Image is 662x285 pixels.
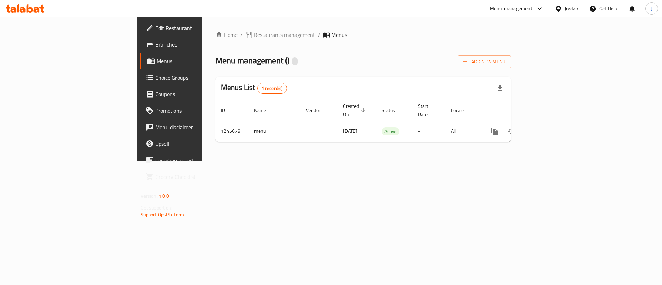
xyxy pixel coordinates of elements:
[140,86,248,102] a: Coupons
[343,102,368,119] span: Created On
[140,135,248,152] a: Upsell
[306,106,329,114] span: Vendor
[343,126,357,135] span: [DATE]
[155,106,242,115] span: Promotions
[318,31,320,39] li: /
[481,100,558,121] th: Actions
[155,140,242,148] span: Upsell
[249,121,300,142] td: menu
[331,31,347,39] span: Menus
[140,102,248,119] a: Promotions
[382,127,399,135] div: Active
[221,106,234,114] span: ID
[215,31,511,39] nav: breadcrumb
[254,31,315,39] span: Restaurants management
[412,121,445,142] td: -
[141,192,158,201] span: Version:
[487,123,503,140] button: more
[215,100,558,142] table: enhanced table
[565,5,578,12] div: Jordan
[140,169,248,185] a: Grocery Checklist
[215,53,289,68] span: Menu management ( )
[503,123,520,140] button: Change Status
[418,102,437,119] span: Start Date
[221,82,287,94] h2: Menus List
[445,121,481,142] td: All
[258,85,287,92] span: 1 record(s)
[382,128,399,135] span: Active
[155,73,242,82] span: Choice Groups
[245,31,315,39] a: Restaurants management
[155,123,242,131] span: Menu disclaimer
[155,156,242,164] span: Coverage Report
[651,5,652,12] span: J
[155,24,242,32] span: Edit Restaurant
[157,57,242,65] span: Menus
[382,106,404,114] span: Status
[155,40,242,49] span: Branches
[141,210,184,219] a: Support.OpsPlatform
[140,69,248,86] a: Choice Groups
[159,192,169,201] span: 1.0.0
[140,20,248,36] a: Edit Restaurant
[155,173,242,181] span: Grocery Checklist
[140,36,248,53] a: Branches
[140,53,248,69] a: Menus
[451,106,473,114] span: Locale
[463,58,505,66] span: Add New Menu
[492,80,508,96] div: Export file
[257,83,287,94] div: Total records count
[140,152,248,169] a: Coverage Report
[254,106,275,114] span: Name
[458,55,511,68] button: Add New Menu
[141,203,172,212] span: Get support on:
[155,90,242,98] span: Coupons
[140,119,248,135] a: Menu disclaimer
[490,4,532,13] div: Menu-management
